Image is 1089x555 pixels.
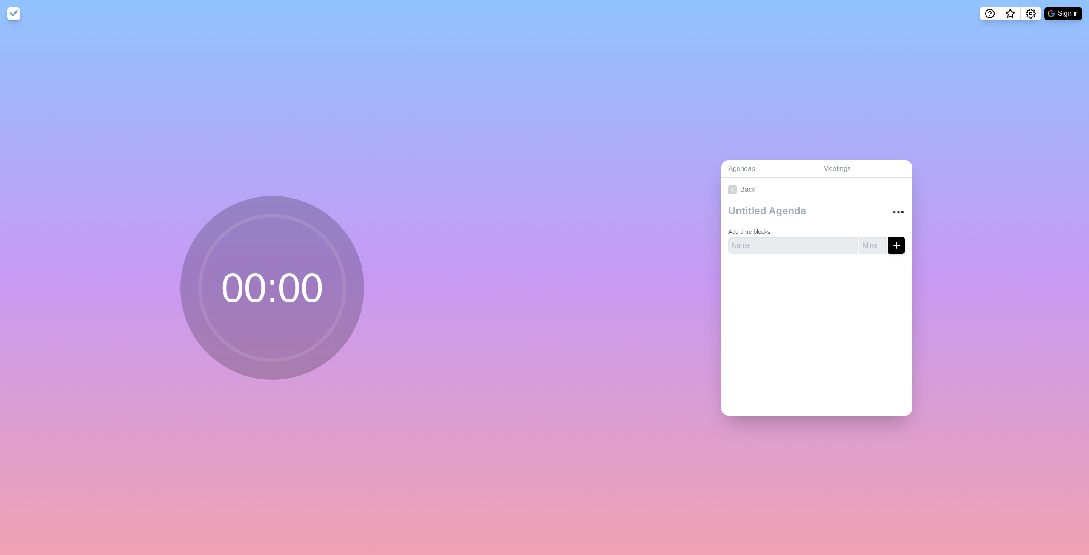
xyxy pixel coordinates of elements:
[721,160,816,178] a: Agendas
[721,178,912,202] a: Back
[1021,7,1041,20] button: Settings
[859,237,887,254] input: Mins
[1048,10,1055,17] img: google logo
[1044,7,1082,20] button: Sign in
[728,228,770,235] label: Add time blocks
[816,160,912,178] a: Meetings
[890,204,907,221] button: More
[980,7,1000,20] button: Help
[1000,7,1021,20] button: What’s new
[7,7,20,20] img: timeblocks logo
[728,237,858,254] input: Name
